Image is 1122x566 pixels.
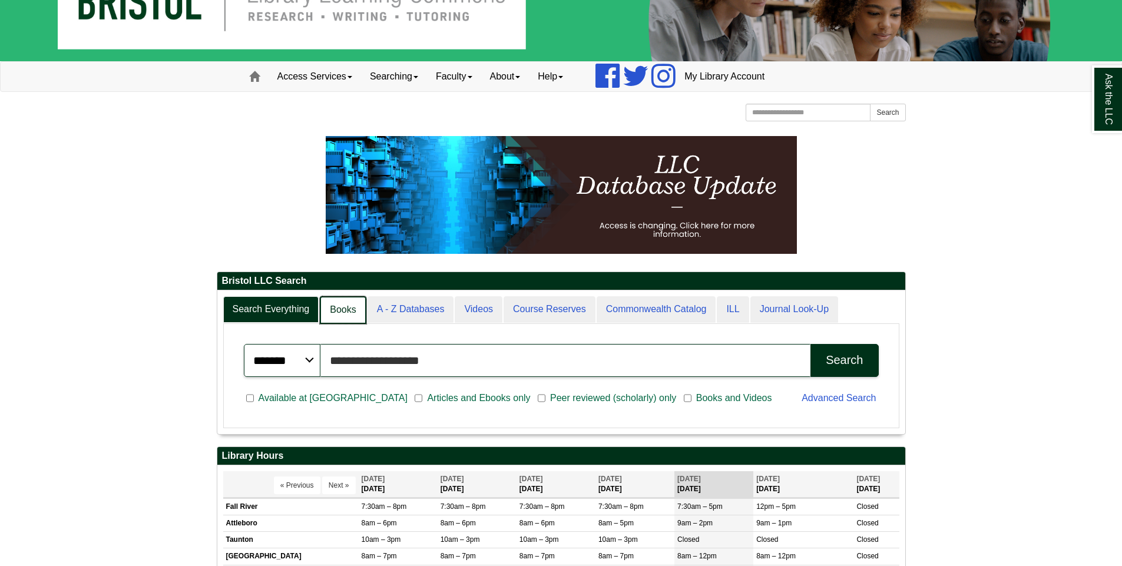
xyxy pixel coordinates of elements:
a: Help [529,62,572,91]
span: [DATE] [856,475,880,483]
a: Access Services [269,62,361,91]
span: 10am – 3pm [362,535,401,544]
input: Available at [GEOGRAPHIC_DATA] [246,393,254,403]
a: A - Z Databases [368,296,454,323]
th: [DATE] [359,471,438,498]
h2: Library Hours [217,447,905,465]
a: ILL [717,296,749,323]
div: Search [826,353,863,367]
span: Closed [856,519,878,527]
input: Articles and Ebooks only [415,393,422,403]
span: 8am – 7pm [441,552,476,560]
td: Attleboro [223,515,359,532]
span: [DATE] [677,475,701,483]
span: 7:30am – 8pm [598,502,644,511]
span: 10am – 3pm [519,535,559,544]
span: Closed [856,552,878,560]
button: Search [870,104,905,121]
td: [GEOGRAPHIC_DATA] [223,548,359,565]
a: Videos [455,296,502,323]
input: Peer reviewed (scholarly) only [538,393,545,403]
a: Journal Look-Up [750,296,838,323]
span: 7:30am – 8pm [441,502,486,511]
span: 8am – 6pm [519,519,555,527]
span: Articles and Ebooks only [422,391,535,405]
span: 8am – 7pm [362,552,397,560]
th: [DATE] [853,471,899,498]
span: Peer reviewed (scholarly) only [545,391,681,405]
span: 9am – 2pm [677,519,713,527]
a: My Library Account [676,62,773,91]
span: [DATE] [441,475,464,483]
a: Advanced Search [802,393,876,403]
span: 8am – 7pm [598,552,634,560]
th: [DATE] [438,471,517,498]
span: Closed [756,535,778,544]
a: Faculty [427,62,481,91]
th: [DATE] [595,471,674,498]
th: [DATE] [674,471,753,498]
span: 8am – 6pm [362,519,397,527]
span: Available at [GEOGRAPHIC_DATA] [254,391,412,405]
span: Closed [677,535,699,544]
span: [DATE] [519,475,543,483]
button: Search [810,344,878,377]
span: 8am – 5pm [598,519,634,527]
span: 8am – 6pm [441,519,476,527]
span: Closed [856,535,878,544]
td: Fall River [223,498,359,515]
span: Closed [856,502,878,511]
span: 9am – 1pm [756,519,792,527]
th: [DATE] [517,471,595,498]
span: [DATE] [362,475,385,483]
a: Course Reserves [504,296,595,323]
span: Books and Videos [691,391,777,405]
h2: Bristol LLC Search [217,272,905,290]
span: 7:30am – 8pm [519,502,565,511]
span: 7:30am – 5pm [677,502,723,511]
span: 8am – 12pm [756,552,796,560]
span: 7:30am – 8pm [362,502,407,511]
span: 12pm – 5pm [756,502,796,511]
a: Searching [361,62,427,91]
img: HTML tutorial [326,136,797,254]
span: 8am – 7pm [519,552,555,560]
a: About [481,62,529,91]
td: Taunton [223,532,359,548]
span: [DATE] [598,475,622,483]
span: 8am – 12pm [677,552,717,560]
th: [DATE] [753,471,853,498]
span: 10am – 3pm [598,535,638,544]
button: Next » [322,476,356,494]
button: « Previous [274,476,320,494]
span: 10am – 3pm [441,535,480,544]
span: [DATE] [756,475,780,483]
a: Books [320,296,366,324]
a: Commonwealth Catalog [597,296,716,323]
a: Search Everything [223,296,319,323]
input: Books and Videos [684,393,691,403]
